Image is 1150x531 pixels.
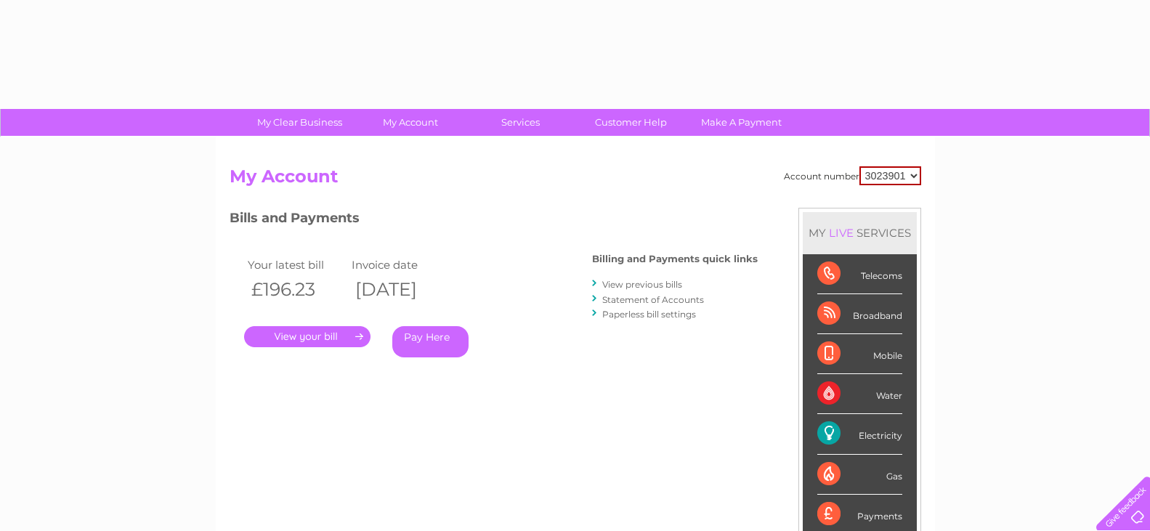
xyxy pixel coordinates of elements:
[348,275,453,304] th: [DATE]
[592,254,758,264] h4: Billing and Payments quick links
[244,275,349,304] th: £196.23
[571,109,691,136] a: Customer Help
[784,166,921,185] div: Account number
[602,309,696,320] a: Paperless bill settings
[240,109,360,136] a: My Clear Business
[348,255,453,275] td: Invoice date
[461,109,580,136] a: Services
[244,326,370,347] a: .
[817,374,902,414] div: Water
[230,208,758,233] h3: Bills and Payments
[817,294,902,334] div: Broadband
[244,255,349,275] td: Your latest bill
[826,226,857,240] div: LIVE
[350,109,470,136] a: My Account
[817,414,902,454] div: Electricity
[602,294,704,305] a: Statement of Accounts
[681,109,801,136] a: Make A Payment
[392,326,469,357] a: Pay Here
[817,455,902,495] div: Gas
[817,334,902,374] div: Mobile
[602,279,682,290] a: View previous bills
[803,212,917,254] div: MY SERVICES
[817,254,902,294] div: Telecoms
[230,166,921,194] h2: My Account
